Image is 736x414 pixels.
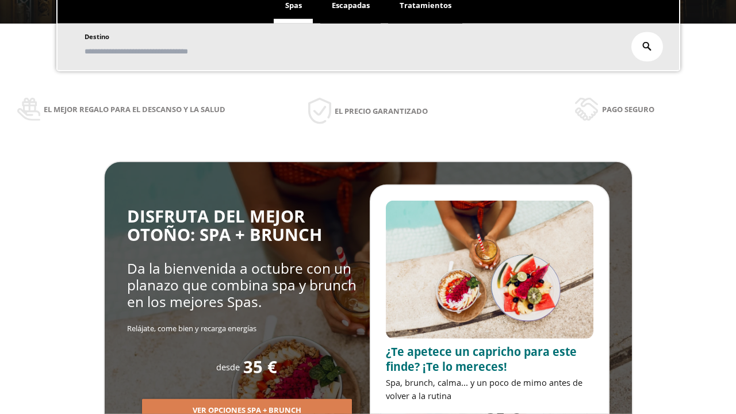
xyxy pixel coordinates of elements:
span: Spa, brunch, calma... y un poco de mimo antes de volver a la rutina [386,377,582,401]
span: DISFRUTA DEL MEJOR OTOÑO: SPA + BRUNCH [127,205,322,247]
span: El precio garantizado [335,105,428,117]
span: Destino [85,32,109,41]
span: ¿Te apetece un capricho para este finde? ¡Te lo mereces! [386,344,577,374]
span: Pago seguro [602,103,654,116]
img: promo-sprunch.ElVl7oUD.webp [386,201,593,339]
span: 35 € [243,358,277,377]
span: Da la bienvenida a octubre con un planazo que combina spa y brunch en los mejores Spas. [127,259,356,312]
span: El mejor regalo para el descanso y la salud [44,103,225,116]
span: Relájate, come bien y recarga energías [127,323,256,333]
span: desde [216,361,240,373]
